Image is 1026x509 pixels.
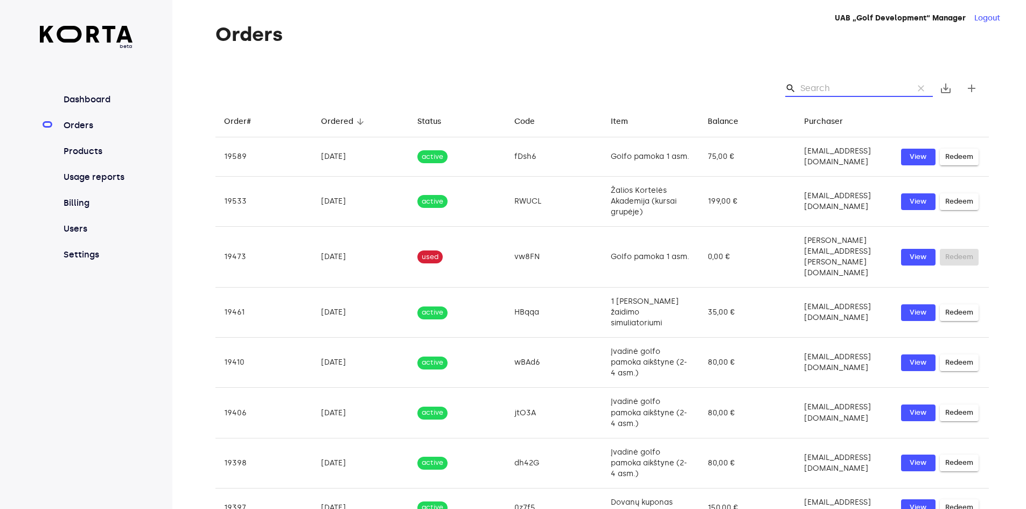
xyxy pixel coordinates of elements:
[417,252,443,262] span: used
[611,115,642,128] span: Item
[795,288,892,338] td: [EMAIL_ADDRESS][DOMAIN_NAME]
[506,338,603,388] td: wBAd6
[699,388,796,438] td: 80,00 €
[215,388,312,438] td: 19406
[602,388,699,438] td: Įvadinė golfo pamoka aikštyne (2-4 asm.)
[312,388,409,438] td: [DATE]
[959,75,985,101] button: Create new gift card
[417,308,448,318] span: active
[602,338,699,388] td: Įvadinė golfo pamoka aikštyne (2-4 asm.)
[215,438,312,488] td: 19398
[312,338,409,388] td: [DATE]
[945,151,973,163] span: Redeem
[906,457,930,469] span: View
[417,408,448,418] span: active
[901,249,936,266] button: View
[602,177,699,227] td: Žalios Kortelės Akademija (kursai grupėje)
[906,251,930,263] span: View
[506,137,603,177] td: fDsh6
[945,306,973,319] span: Redeem
[40,43,133,50] span: beta
[417,197,448,207] span: active
[933,75,959,101] button: Export
[215,177,312,227] td: 19533
[699,137,796,177] td: 75,00 €
[785,83,796,94] span: Search
[901,455,936,471] button: View
[321,115,353,128] div: Ordered
[906,196,930,208] span: View
[417,152,448,162] span: active
[602,137,699,177] td: Golfo pamoka 1 asm.
[906,357,930,369] span: View
[506,227,603,288] td: vw8FN
[40,26,133,43] img: Korta
[945,196,973,208] span: Redeem
[61,119,133,132] a: Orders
[804,115,843,128] div: Purchaser
[795,338,892,388] td: [EMAIL_ADDRESS][DOMAIN_NAME]
[699,338,796,388] td: 80,00 €
[602,438,699,488] td: Įvadinė golfo pamoka aikštyne (2-4 asm.)
[215,24,989,45] h1: Orders
[699,177,796,227] td: 199,00 €
[940,455,979,471] button: Redeem
[506,177,603,227] td: RWUCL
[61,197,133,210] a: Billing
[61,93,133,106] a: Dashboard
[795,388,892,438] td: [EMAIL_ADDRESS][DOMAIN_NAME]
[940,193,979,210] button: Redeem
[312,137,409,177] td: [DATE]
[940,149,979,165] button: Redeem
[312,438,409,488] td: [DATE]
[901,304,936,321] button: View
[611,115,628,128] div: Item
[215,288,312,338] td: 19461
[312,288,409,338] td: [DATE]
[40,26,133,50] a: beta
[699,288,796,338] td: 35,00 €
[514,115,535,128] div: Code
[901,193,936,210] button: View
[901,149,936,165] button: View
[321,115,367,128] span: Ordered
[417,358,448,368] span: active
[804,115,857,128] span: Purchaser
[215,227,312,288] td: 19473
[945,407,973,419] span: Redeem
[417,458,448,468] span: active
[906,407,930,419] span: View
[795,438,892,488] td: [EMAIL_ADDRESS][DOMAIN_NAME]
[699,438,796,488] td: 80,00 €
[945,357,973,369] span: Redeem
[795,177,892,227] td: [EMAIL_ADDRESS][DOMAIN_NAME]
[708,115,738,128] div: Balance
[940,405,979,421] button: Redeem
[602,288,699,338] td: 1 [PERSON_NAME] žaidimo simuliatoriumi
[514,115,549,128] span: Code
[506,388,603,438] td: jtO3A
[795,137,892,177] td: [EMAIL_ADDRESS][DOMAIN_NAME]
[215,338,312,388] td: 19410
[215,137,312,177] td: 19589
[61,145,133,158] a: Products
[901,405,936,421] button: View
[61,222,133,235] a: Users
[699,227,796,288] td: 0,00 €
[939,82,952,95] span: save_alt
[417,115,441,128] div: Status
[312,177,409,227] td: [DATE]
[795,227,892,288] td: [PERSON_NAME][EMAIL_ADDRESS][PERSON_NAME][DOMAIN_NAME]
[224,115,251,128] div: Order#
[61,248,133,261] a: Settings
[945,457,973,469] span: Redeem
[901,354,936,371] button: View
[940,304,979,321] button: Redeem
[602,227,699,288] td: Golfo pamoka 1 asm.
[224,115,265,128] span: Order#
